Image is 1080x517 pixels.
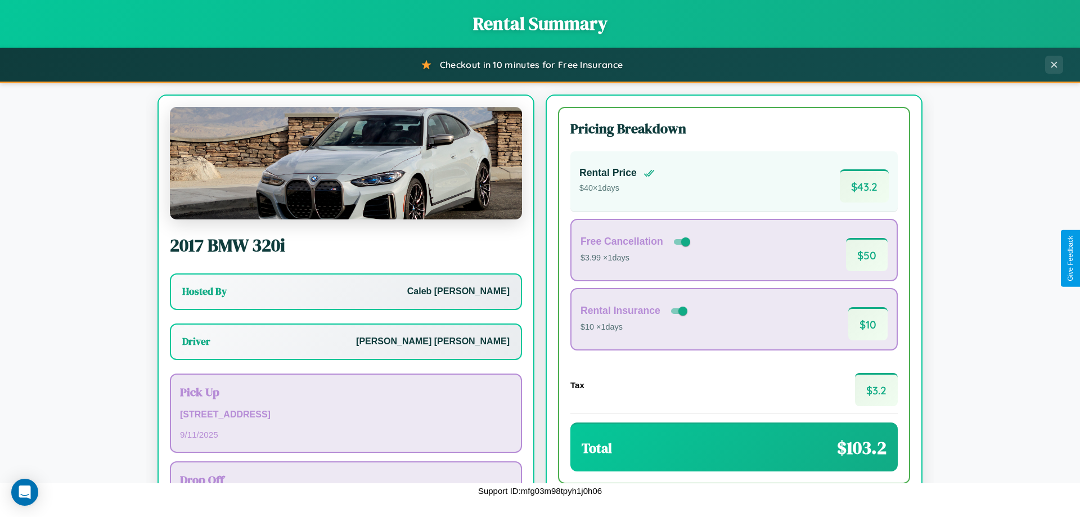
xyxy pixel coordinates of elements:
span: $ 10 [848,307,888,340]
p: $ 40 × 1 days [579,181,655,196]
h3: Hosted By [182,285,227,298]
h4: Free Cancellation [580,236,663,248]
h3: Drop Off [180,471,512,488]
p: $10 × 1 days [580,320,690,335]
h3: Driver [182,335,210,348]
div: Give Feedback [1066,236,1074,281]
p: [STREET_ADDRESS] [180,407,512,423]
p: [PERSON_NAME] [PERSON_NAME] [356,334,510,350]
div: Open Intercom Messenger [11,479,38,506]
p: 9 / 11 / 2025 [180,427,512,442]
h4: Rental Insurance [580,305,660,317]
span: $ 50 [846,238,888,271]
p: Support ID: mfg03m98tpyh1j0h06 [478,483,602,498]
span: $ 3.2 [855,373,898,406]
h1: Rental Summary [11,11,1069,36]
h4: Tax [570,380,584,390]
span: $ 43.2 [840,169,889,203]
p: $3.99 × 1 days [580,251,692,266]
p: Caleb [PERSON_NAME] [407,284,510,300]
h3: Pricing Breakdown [570,119,898,138]
h4: Rental Price [579,167,637,179]
img: BMW 320i [170,107,522,219]
span: Checkout in 10 minutes for Free Insurance [440,59,623,70]
h2: 2017 BMW 320i [170,233,522,258]
h3: Total [582,439,612,457]
h3: Pick Up [180,384,512,400]
span: $ 103.2 [837,435,886,460]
